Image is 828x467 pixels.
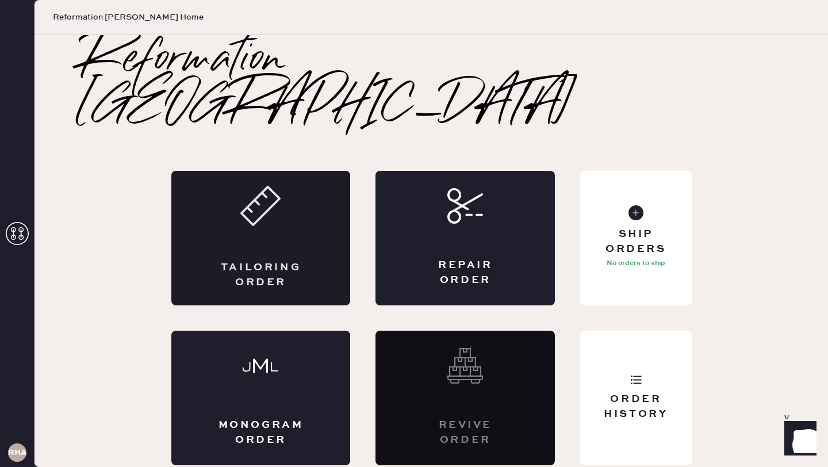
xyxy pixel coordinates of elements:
h2: Reformation [GEOGRAPHIC_DATA] [80,37,782,129]
div: Interested? Contact us at care@hemster.co [375,331,555,465]
div: Ship Orders [589,227,682,256]
div: Repair Order [421,258,509,287]
span: Reformation [PERSON_NAME] Home [53,12,204,23]
div: Monogram Order [217,418,305,447]
h3: RHA [8,449,26,457]
iframe: Front Chat [773,415,823,465]
div: Revive order [421,418,509,447]
div: Order History [589,392,682,421]
div: Tailoring Order [217,261,305,289]
p: No orders to ship [607,257,665,270]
